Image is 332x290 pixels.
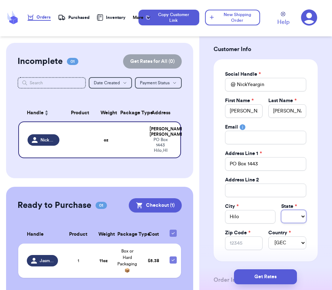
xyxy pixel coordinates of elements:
[214,45,318,54] h3: Customer Info
[28,14,51,21] a: Orders
[268,97,297,104] label: Last Name
[234,269,297,284] button: Get Rates
[104,138,108,142] strong: oz
[225,124,238,131] label: Email
[64,104,96,121] th: Product
[67,58,78,65] span: 01
[225,78,235,91] div: @
[99,259,108,263] strong: 11 oz
[129,198,182,212] button: Checkout (1)
[28,14,51,20] div: Orders
[58,14,89,21] a: Purchased
[281,203,297,210] label: State
[225,176,259,184] label: Address Line 2
[89,77,132,89] button: Date Created
[18,77,86,89] input: Search
[268,229,291,236] label: Country
[225,97,254,104] label: First Name
[150,137,172,153] div: PO Box 1443 Hilo , HI
[113,225,142,244] th: Package Type
[138,10,199,25] button: Copy Customer Link
[27,231,44,238] span: Handle
[44,109,49,117] button: Sort ascending
[225,229,250,236] label: Zip Code
[18,200,91,211] h2: Ready to Purchase
[135,77,182,89] button: Payment Status
[78,258,79,264] span: 1
[94,81,120,85] span: Date Created
[96,202,107,209] span: 01
[62,225,94,244] th: Product
[205,10,260,25] button: New Shipping Order
[150,126,172,137] div: [PERSON_NAME] [PERSON_NAME]
[225,71,261,78] label: Social Handle
[148,259,159,263] span: $ 5.38
[97,14,126,21] a: Inventory
[277,18,289,26] span: Help
[116,104,145,121] th: Package Type
[96,104,116,121] th: Weight
[140,81,170,85] span: Payment Status
[133,14,152,21] div: More
[18,56,63,67] h2: Incomplete
[27,109,44,117] span: Handle
[40,137,55,143] span: NickYeargin
[142,225,165,244] th: Cost
[117,249,137,272] span: Box or Hard Packaging 📦
[225,203,239,210] label: City
[225,236,263,250] input: 12345
[145,104,181,121] th: Address
[94,225,113,244] th: Weight
[225,150,262,157] label: Address Line 1
[40,258,54,264] span: JasmineHook
[123,54,182,69] button: Get Rates for All (0)
[277,12,289,26] a: Help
